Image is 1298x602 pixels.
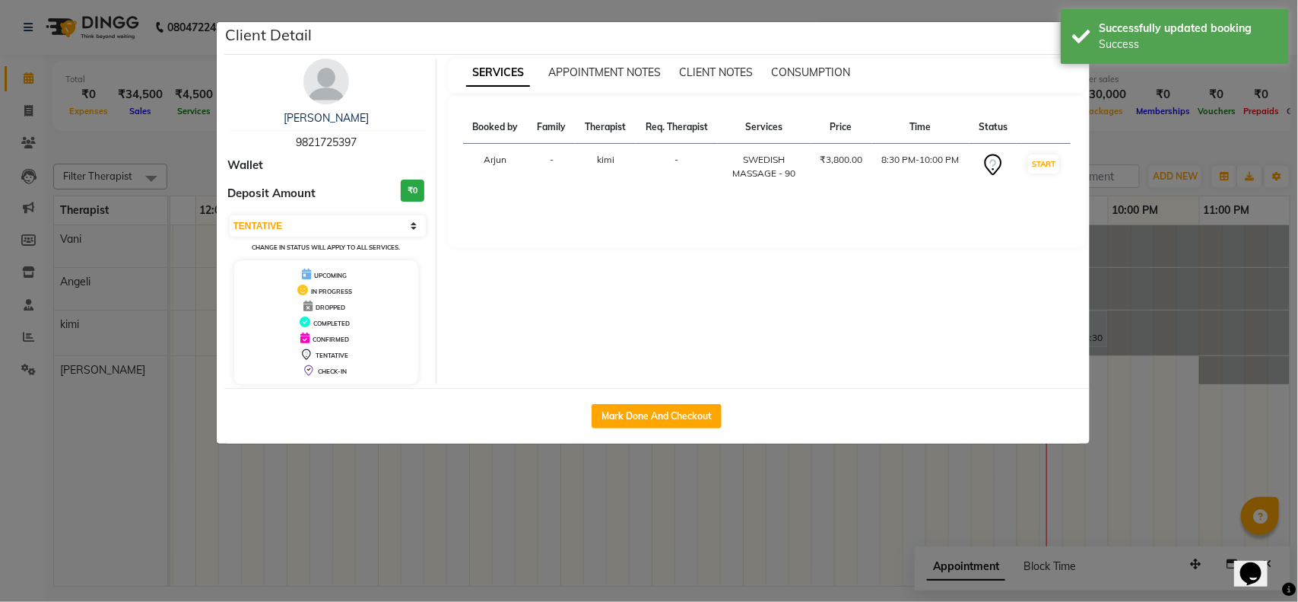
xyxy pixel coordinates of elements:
[636,144,718,190] td: -
[576,111,636,144] th: Therapist
[727,153,801,180] div: SWEDISH MASSAGE - 90
[872,111,970,144] th: Time
[1234,541,1283,587] iframe: chat widget
[1028,154,1059,174] button: START
[228,157,264,174] span: Wallet
[226,24,313,46] h5: Client Detail
[771,65,850,79] span: CONSUMPTION
[401,180,424,202] h3: ₹0
[679,65,753,79] span: CLIENT NOTES
[303,59,349,104] img: avatar
[1099,21,1277,37] div: Successfully updated booking
[872,144,970,190] td: 8:30 PM-10:00 PM
[228,185,316,202] span: Deposit Amount
[316,304,345,311] span: DROPPED
[592,404,722,428] button: Mark Done And Checkout
[316,352,348,359] span: TENTATIVE
[466,59,530,87] span: SERVICES
[528,111,576,144] th: Family
[314,272,347,279] span: UPCOMING
[548,65,661,79] span: APPOINTMENT NOTES
[463,111,528,144] th: Booked by
[528,144,576,190] td: -
[636,111,718,144] th: Req. Therapist
[718,111,811,144] th: Services
[811,111,872,144] th: Price
[1099,37,1277,53] div: Success
[284,111,369,125] a: [PERSON_NAME]
[318,368,347,375] span: CHECK-IN
[313,336,349,343] span: CONFIRMED
[970,111,1017,144] th: Status
[463,144,528,190] td: Arjun
[313,320,350,327] span: COMPLETED
[597,154,614,165] span: kimi
[820,153,863,167] div: ₹3,800.00
[252,244,400,251] small: Change in status will apply to all services.
[311,288,352,295] span: IN PROGRESS
[296,135,357,149] span: 9821725397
